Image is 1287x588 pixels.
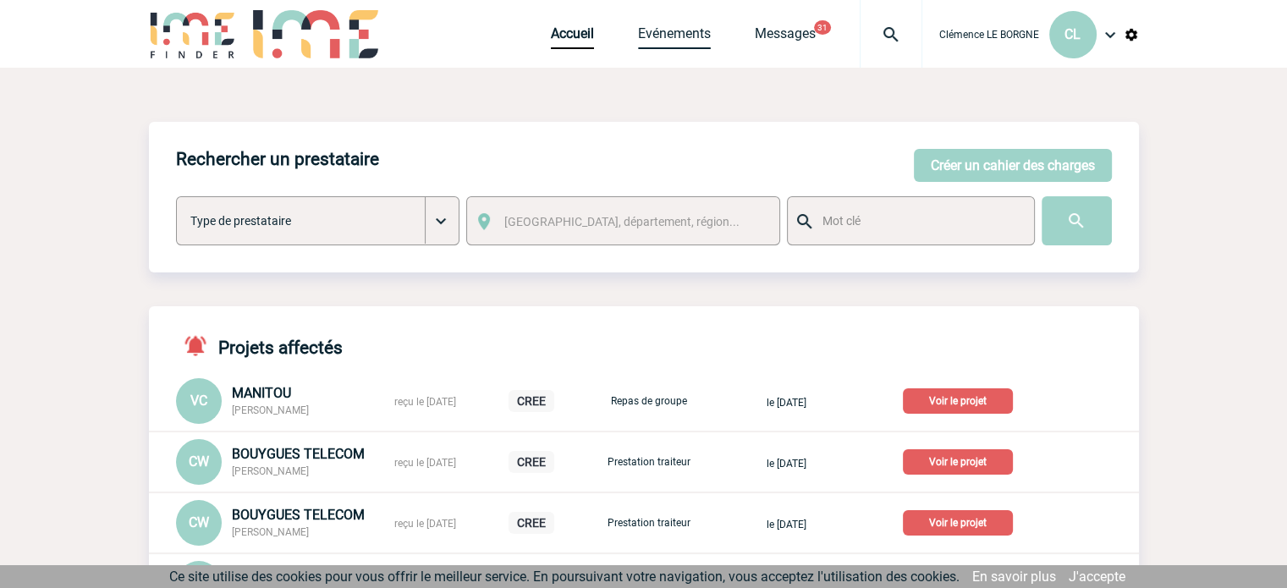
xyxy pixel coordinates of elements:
[607,456,691,468] p: Prestation traiteur
[183,333,218,358] img: notifications-active-24-px-r.png
[1064,26,1081,42] span: CL
[232,446,365,462] span: BOUYGUES TELECOM
[509,390,554,412] p: CREE
[176,333,343,358] h4: Projets affectés
[903,510,1013,536] p: Voir le projet
[394,457,456,469] span: reçu le [DATE]
[232,385,291,401] span: MANITOU
[1069,569,1125,585] a: J'accepte
[939,29,1039,41] span: Clémence LE BORGNE
[903,453,1020,469] a: Voir le projet
[1042,196,1112,245] input: Submit
[232,465,309,477] span: [PERSON_NAME]
[818,210,1019,232] input: Mot clé
[394,396,456,408] span: reçu le [DATE]
[149,10,237,58] img: IME-Finder
[232,404,309,416] span: [PERSON_NAME]
[903,449,1013,475] p: Voir le projet
[190,393,207,409] span: VC
[972,569,1056,585] a: En savoir plus
[607,395,691,407] p: Repas de groupe
[638,25,711,49] a: Evénements
[509,451,554,473] p: CREE
[232,507,365,523] span: BOUYGUES TELECOM
[903,514,1020,530] a: Voir le projet
[767,397,806,409] span: le [DATE]
[767,519,806,530] span: le [DATE]
[767,458,806,470] span: le [DATE]
[189,514,209,530] span: CW
[814,20,831,35] button: 31
[504,215,740,228] span: [GEOGRAPHIC_DATA], département, région...
[903,392,1020,408] a: Voir le projet
[169,569,960,585] span: Ce site utilise des cookies pour vous offrir le meilleur service. En poursuivant votre navigation...
[551,25,594,49] a: Accueil
[607,517,691,529] p: Prestation traiteur
[755,25,816,49] a: Messages
[509,512,554,534] p: CREE
[176,149,379,169] h4: Rechercher un prestataire
[189,453,209,470] span: CW
[903,388,1013,414] p: Voir le projet
[394,518,456,530] span: reçu le [DATE]
[232,526,309,538] span: [PERSON_NAME]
